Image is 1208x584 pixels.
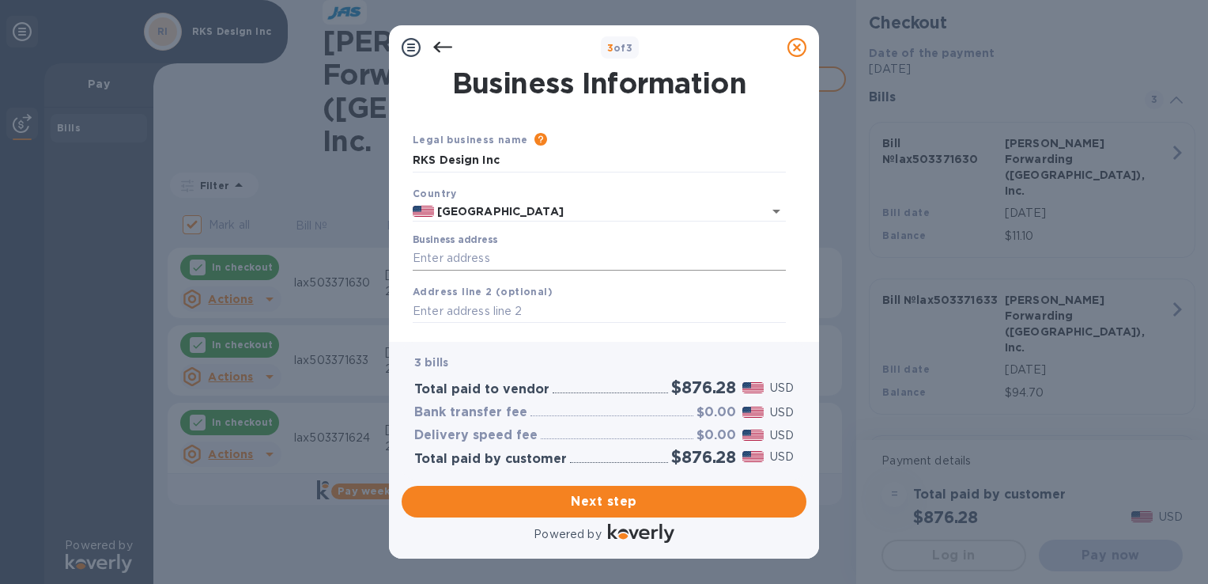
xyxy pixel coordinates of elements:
[414,452,567,467] h3: Total paid by customer
[414,405,527,420] h3: Bank transfer fee
[742,382,764,393] img: USD
[413,247,786,271] input: Enter address
[413,236,497,245] label: Business address
[742,430,764,441] img: USD
[413,134,528,146] b: Legal business name
[413,188,457,199] b: Country
[696,405,736,420] h3: $0.00
[671,447,736,467] h2: $876.28
[434,202,742,222] input: Select country
[414,356,448,369] b: 3 bills
[414,428,538,443] h3: Delivery speed fee
[410,66,789,100] h1: Business Information
[770,427,794,444] p: USD
[770,404,794,421] p: USD
[413,286,553,298] b: Address line 2 (optional)
[414,492,794,511] span: Next step
[607,42,613,54] span: 3
[765,200,787,222] button: Open
[742,407,764,418] img: USD
[413,300,786,324] input: Enter address line 2
[671,377,736,397] h2: $876.28
[413,149,786,173] input: Enter legal business name
[534,526,601,543] p: Powered by
[608,524,674,543] img: Logo
[413,206,434,217] img: US
[742,451,764,462] img: USD
[414,382,549,397] h3: Total paid to vendor
[770,449,794,465] p: USD
[770,380,794,396] p: USD
[402,486,806,518] button: Next step
[696,428,736,443] h3: $0.00
[607,42,633,54] b: of 3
